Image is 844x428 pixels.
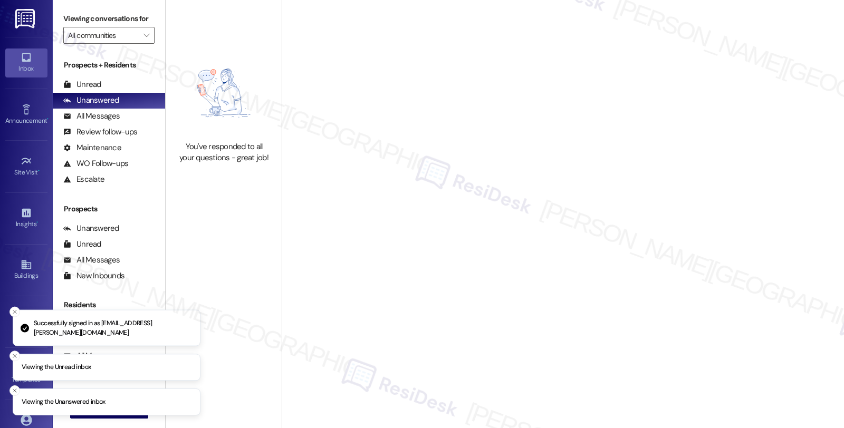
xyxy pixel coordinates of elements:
a: Buildings [5,256,47,284]
div: Residents [53,299,165,310]
a: Insights • [5,204,47,232]
button: Close toast [9,351,20,361]
button: Close toast [9,307,20,317]
img: ResiDesk Logo [15,9,37,28]
p: Viewing the Unanswered inbox [22,397,105,407]
div: Unread [63,79,101,90]
div: Prospects + Residents [53,60,165,71]
span: • [38,167,40,174]
div: All Messages [63,111,120,122]
a: Templates • [5,359,47,388]
input: All communities [68,27,138,44]
div: Unread [63,239,101,250]
div: You've responded to all your questions - great job! [177,141,270,164]
div: New Inbounds [63,270,124,281]
div: Prospects [53,203,165,215]
div: Escalate [63,174,104,185]
div: Unanswered [63,223,119,234]
img: empty-state [177,50,270,135]
label: Viewing conversations for [63,11,155,27]
a: Site Visit • [5,152,47,181]
div: Unanswered [63,95,119,106]
div: WO Follow-ups [63,158,128,169]
span: • [36,219,38,226]
span: • [47,115,49,123]
div: All Messages [63,255,120,266]
div: Maintenance [63,142,121,153]
p: Successfully signed in as [EMAIL_ADDRESS][PERSON_NAME][DOMAIN_NAME] [34,319,191,337]
a: Inbox [5,48,47,77]
p: Viewing the Unread inbox [22,363,91,372]
i:  [143,31,149,40]
div: Review follow-ups [63,127,137,138]
a: Leads [5,308,47,336]
button: Close toast [9,385,20,396]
